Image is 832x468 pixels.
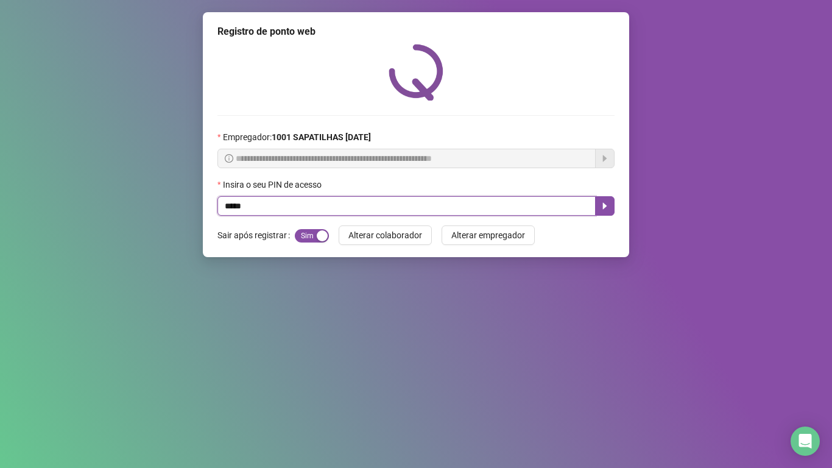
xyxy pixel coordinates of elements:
label: Sair após registrar [217,225,295,245]
button: Alterar empregador [442,225,535,245]
strong: 1001 SAPATILHAS [DATE] [272,132,371,142]
div: Open Intercom Messenger [791,427,820,456]
span: Empregador : [223,130,371,144]
span: Alterar colaborador [348,229,422,242]
span: Alterar empregador [451,229,525,242]
div: Registro de ponto web [217,24,615,39]
img: QRPoint [389,44,443,101]
span: info-circle [225,154,233,163]
label: Insira o seu PIN de acesso [217,178,330,191]
span: caret-right [600,201,610,211]
button: Alterar colaborador [339,225,432,245]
